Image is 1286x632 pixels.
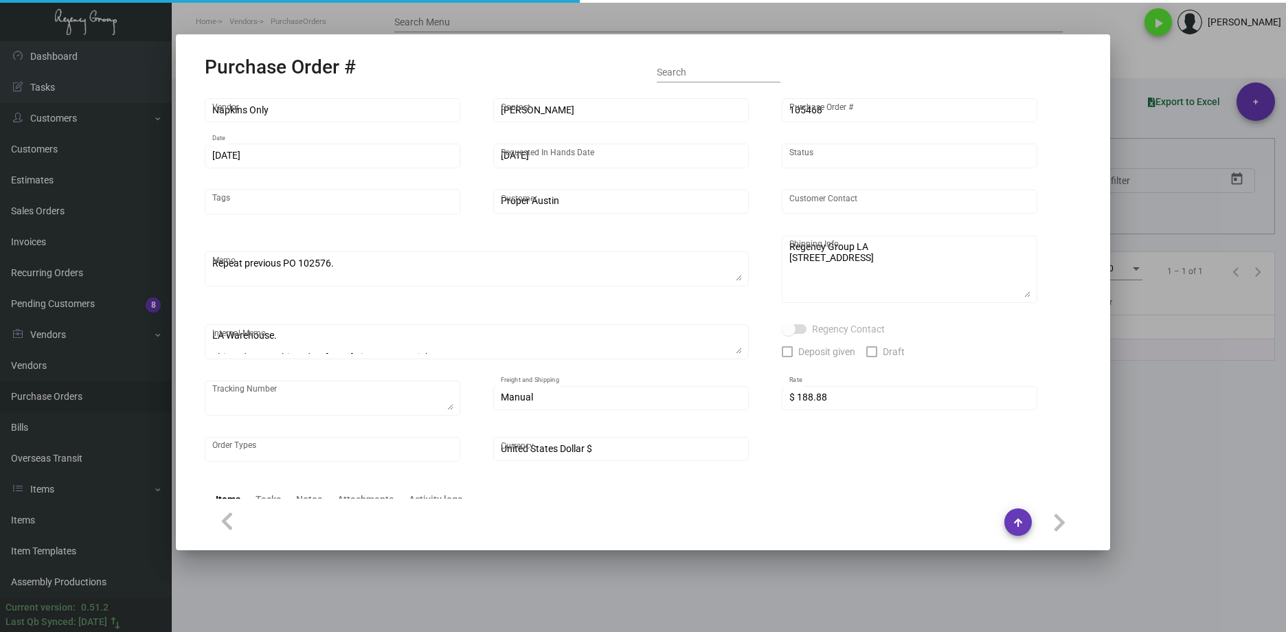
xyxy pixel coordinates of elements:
div: Current version: [5,600,76,615]
div: Notes [296,493,322,507]
h2: Purchase Order # [205,56,356,79]
div: Attachments [337,493,394,507]
div: Activity logs [409,493,462,507]
span: Draft [883,343,905,360]
span: Regency Contact [812,321,885,337]
span: Deposit given [798,343,855,360]
div: Items [216,493,240,507]
span: Manual [501,392,533,403]
div: Last Qb Synced: [DATE] [5,615,107,629]
div: Tasks [256,493,281,507]
div: 0.51.2 [81,600,109,615]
